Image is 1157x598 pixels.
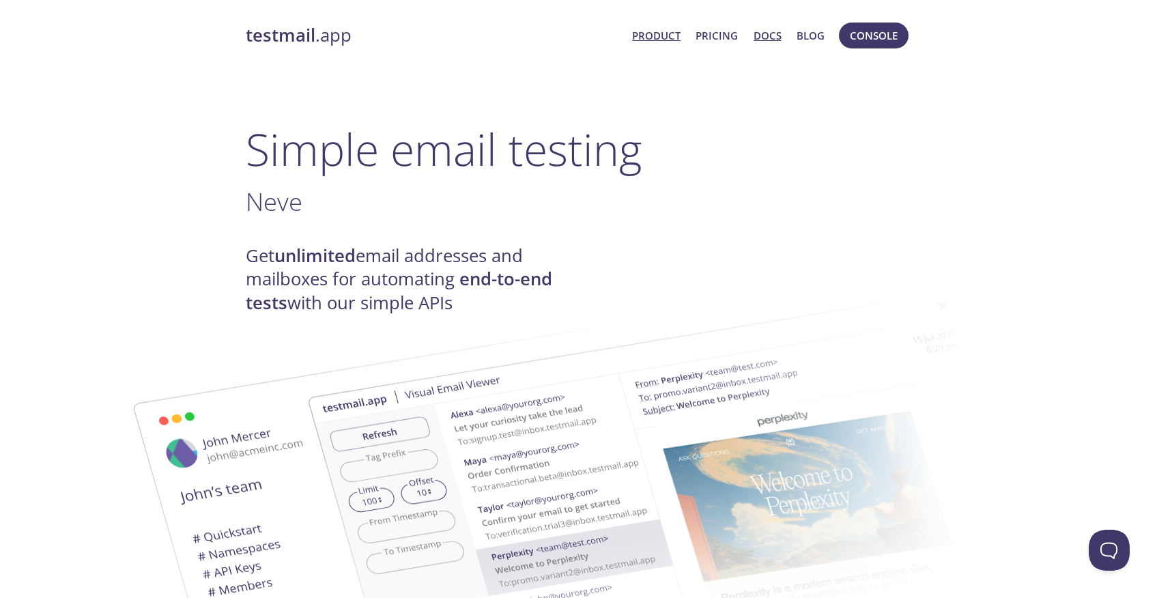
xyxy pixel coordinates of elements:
h4: Get email addresses and mailboxes for automating with our simple APIs [246,244,579,315]
strong: unlimited [274,244,356,268]
a: Blog [797,27,825,44]
a: Product [632,27,681,44]
a: Docs [754,27,782,44]
span: Neve [246,184,302,218]
iframe: Help Scout Beacon - Open [1089,530,1130,571]
a: testmail.app [246,24,622,47]
strong: end-to-end tests [246,267,552,314]
button: Console [839,23,909,48]
h1: Simple email testing [246,123,912,175]
strong: testmail [246,23,315,47]
a: Pricing [696,27,738,44]
span: Console [850,27,898,44]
